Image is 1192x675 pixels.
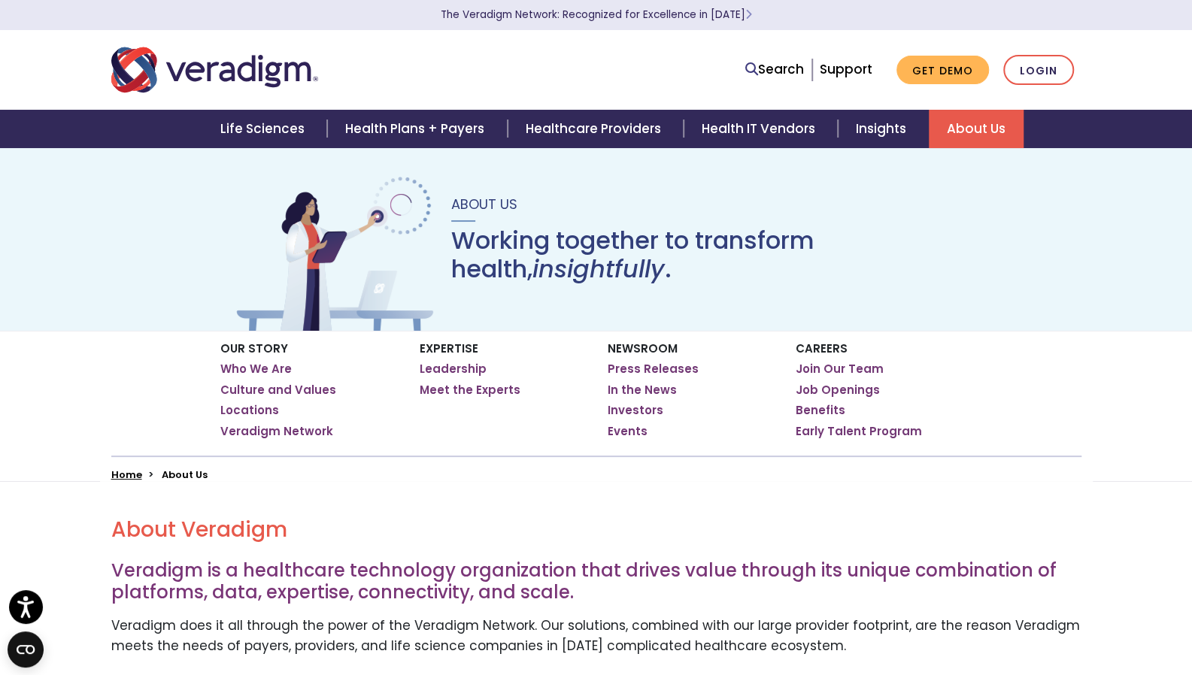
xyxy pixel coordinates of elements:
a: Health Plans + Payers [327,110,507,148]
a: Support [820,60,872,78]
a: Get Demo [896,56,989,85]
a: Press Releases [608,362,699,377]
a: Login [1003,55,1074,86]
button: Open CMP widget [8,631,44,667]
a: Health IT Vendors [684,110,838,148]
a: Investors [608,403,663,418]
a: Culture and Values [220,383,336,398]
a: Insights [838,110,929,148]
a: Veradigm Network [220,424,333,439]
a: Search [745,59,804,80]
p: Veradigm does it all through the power of the Veradigm Network. Our solutions, combined with our ... [111,616,1081,656]
span: Learn More [745,8,752,22]
a: Life Sciences [202,110,327,148]
a: Job Openings [796,383,880,398]
a: The Veradigm Network: Recognized for Excellence in [DATE]Learn More [441,8,752,22]
img: Veradigm logo [111,45,318,95]
a: Events [608,424,648,439]
a: About Us [929,110,1024,148]
a: Meet the Experts [420,383,520,398]
a: Benefits [796,403,845,418]
iframe: Drift Chat Widget [903,567,1174,657]
em: insightfully [532,252,665,286]
h1: Working together to transform health, . [451,226,960,284]
h3: Veradigm is a healthcare technology organization that drives value through its unique combination... [111,560,1081,604]
a: In the News [608,383,677,398]
h2: About Veradigm [111,517,1081,543]
span: About Us [451,195,517,213]
a: Locations [220,403,279,418]
a: Who We Are [220,362,292,377]
a: Early Talent Program [796,424,922,439]
a: Home [111,468,142,482]
a: Leadership [420,362,487,377]
a: Healthcare Providers [508,110,684,148]
a: Join Our Team [796,362,884,377]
